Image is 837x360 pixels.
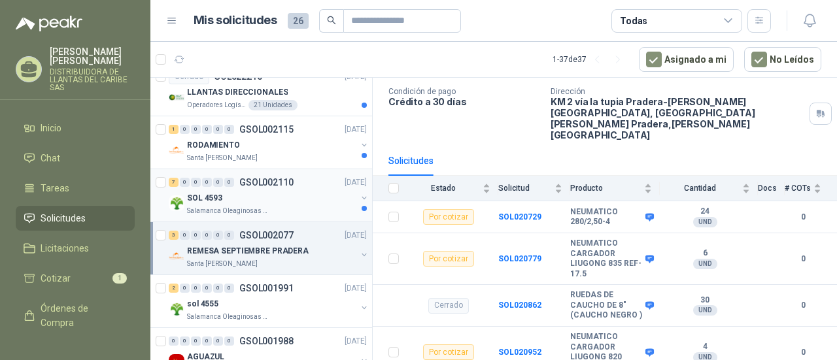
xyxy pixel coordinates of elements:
[239,231,294,240] p: GSOL002077
[345,335,367,348] p: [DATE]
[423,344,474,360] div: Por cotizar
[180,125,190,134] div: 0
[239,125,294,134] p: GSOL002115
[498,348,541,357] a: SOL020952
[194,11,277,30] h1: Mis solicitudes
[660,342,750,352] b: 4
[191,284,201,293] div: 0
[169,336,179,346] div: 0
[660,206,750,217] b: 24
[551,96,804,140] p: KM 2 vía la tupia Pradera-[PERSON_NAME][GEOGRAPHIC_DATA], [GEOGRAPHIC_DATA][PERSON_NAME] Pradera ...
[187,100,246,110] p: Operadores Logísticos del Caribe
[551,87,804,96] p: Dirección
[187,245,309,257] p: REMESA SEPTIEMBRE PRADERA
[498,212,541,221] a: SOL020729
[213,178,223,187] div: 0
[16,146,135,171] a: Chat
[570,207,642,227] b: NEUMATICO 280/2,50-4
[180,336,190,346] div: 0
[187,298,218,310] p: sol 4555
[693,259,717,269] div: UND
[248,100,298,110] div: 21 Unidades
[16,296,135,335] a: Órdenes de Compra
[169,248,184,264] img: Company Logo
[570,176,660,201] th: Producto
[191,125,201,134] div: 0
[224,178,234,187] div: 0
[498,184,552,193] span: Solicitud
[187,153,258,163] p: Santa [PERSON_NAME]
[202,231,212,240] div: 0
[570,290,642,321] b: RUEDAS DE CAUCHO DE 8" (CAUCHO NEGRO )
[660,184,740,193] span: Cantidad
[570,238,642,279] b: NEUMATICO CARGADOR LIUGONG 835 REF- 17.5
[570,184,641,193] span: Producto
[169,280,369,322] a: 2 0 0 0 0 0 GSOL001991[DATE] Company Logosol 4555Salamanca Oleaginosas SAS
[239,284,294,293] p: GSOL001991
[388,154,434,168] div: Solicitudes
[41,181,69,195] span: Tareas
[693,217,717,227] div: UND
[41,301,122,330] span: Órdenes de Compra
[428,298,469,314] div: Cerrado
[50,47,135,65] p: [PERSON_NAME] [PERSON_NAME]
[214,72,262,81] p: SOL022216
[785,176,837,201] th: # COTs
[213,336,223,346] div: 0
[202,125,212,134] div: 0
[345,282,367,295] p: [DATE]
[239,178,294,187] p: GSOL002110
[169,178,179,187] div: 7
[191,336,201,346] div: 0
[660,295,750,306] b: 30
[213,231,223,240] div: 0
[41,121,61,135] span: Inicio
[327,16,336,25] span: search
[388,87,540,96] p: Condición de pago
[169,174,369,216] a: 7 0 0 0 0 0 GSOL002110[DATE] Company LogoSOL 4593Salamanca Oleaginosas SAS
[498,176,570,201] th: Solicitud
[620,14,647,28] div: Todas
[785,346,821,359] b: 0
[169,125,179,134] div: 1
[407,176,498,201] th: Estado
[213,125,223,134] div: 0
[16,176,135,201] a: Tareas
[16,236,135,261] a: Licitaciones
[407,184,480,193] span: Estado
[169,227,369,269] a: 3 0 0 0 0 0 GSOL002077[DATE] Company LogoREMESA SEPTIEMBRE PRADERASanta [PERSON_NAME]
[169,142,184,158] img: Company Logo
[191,178,201,187] div: 0
[169,284,179,293] div: 2
[202,336,212,346] div: 0
[169,301,184,317] img: Company Logo
[785,253,821,265] b: 0
[345,123,367,136] p: [DATE]
[150,63,372,116] a: CerradoSOL022216[DATE] Company LogoLLANTAS DIRECCIONALESOperadores Logísticos del Caribe21 Unidades
[180,284,190,293] div: 0
[16,16,82,31] img: Logo peakr
[202,178,212,187] div: 0
[498,301,541,310] a: SOL020862
[660,176,758,201] th: Cantidad
[423,251,474,267] div: Por cotizar
[553,49,628,70] div: 1 - 37 de 37
[187,206,269,216] p: Salamanca Oleaginosas SAS
[744,47,821,72] button: No Leídos
[693,305,717,316] div: UND
[169,122,369,163] a: 1 0 0 0 0 0 GSOL002115[DATE] Company LogoRODAMIENTOSanta [PERSON_NAME]
[202,284,212,293] div: 0
[388,96,540,107] p: Crédito a 30 días
[16,206,135,231] a: Solicitudes
[169,90,184,105] img: Company Logo
[187,312,269,322] p: Salamanca Oleaginosas SAS
[423,209,474,225] div: Por cotizar
[41,241,89,255] span: Licitaciones
[191,231,201,240] div: 0
[16,116,135,140] a: Inicio
[187,259,258,269] p: Santa [PERSON_NAME]
[180,178,190,187] div: 0
[50,68,135,91] p: DISTRIBUIDORA DE LLANTAS DEL CARIBE SAS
